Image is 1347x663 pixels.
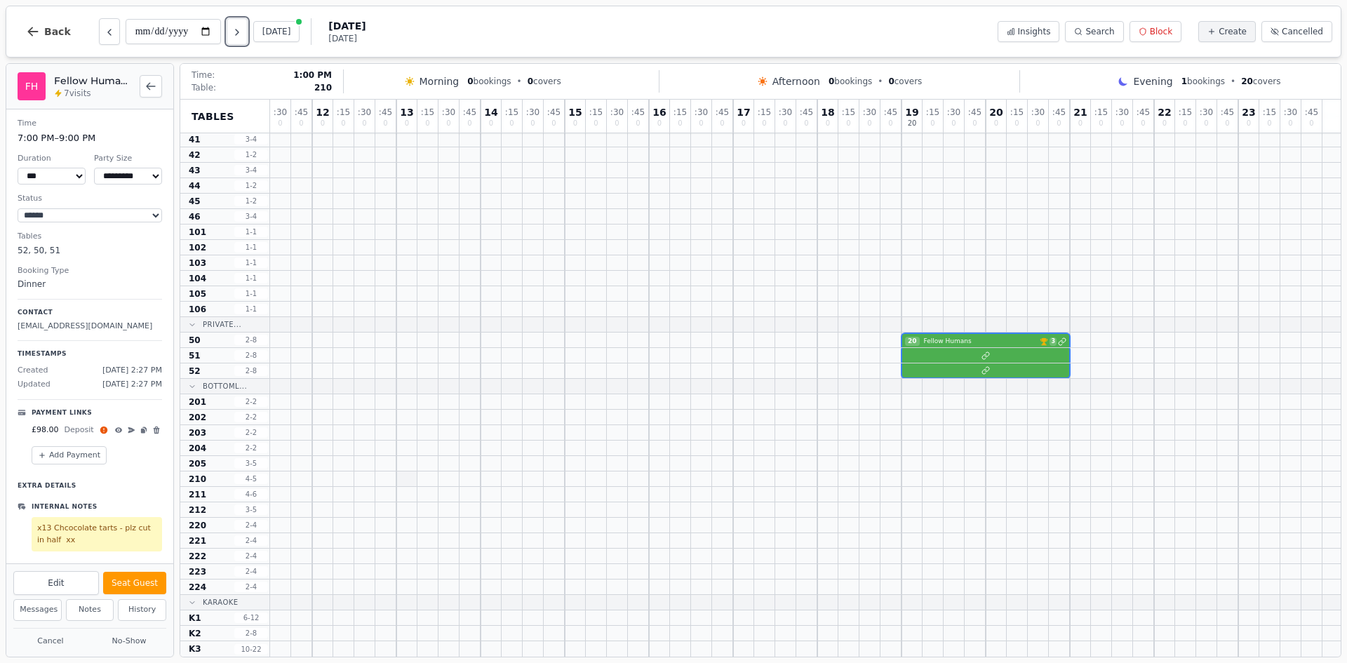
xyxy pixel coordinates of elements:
span: 104 [189,273,206,284]
span: K1 [189,612,201,624]
span: 3 - 4 [234,134,268,145]
span: : 30 [526,108,540,116]
span: 23 [1242,107,1255,117]
span: 1 - 2 [234,180,268,191]
span: : 45 [884,108,897,116]
dt: Duration [18,153,86,165]
span: 2 - 8 [234,366,268,376]
span: Block [1150,26,1172,37]
span: : 15 [505,108,518,116]
span: 1 - 1 [234,242,268,253]
span: 13 [400,107,413,117]
button: Insights [998,21,1060,42]
span: 0 [1225,120,1229,127]
span: 10 - 22 [234,644,268,655]
dd: Dinner [18,278,162,290]
button: Edit [13,571,99,595]
span: Karaoke [203,597,239,608]
span: 22 [1158,107,1171,117]
span: 0 [1141,120,1145,127]
span: 3 - 4 [234,165,268,175]
span: 43 [189,165,201,176]
span: : 30 [1115,108,1129,116]
span: 2 - 4 [234,566,268,577]
span: 0 [720,120,724,127]
span: 0 [467,76,473,86]
span: : 30 [274,108,287,116]
dt: Status [18,193,162,205]
span: 0 [1162,120,1167,127]
span: 0 [1267,120,1271,127]
span: Insights [1018,26,1051,37]
p: Contact [18,308,162,318]
span: 2 - 2 [234,427,268,438]
dd: 52, 50, 51 [18,244,162,257]
p: Payment Links [32,408,92,418]
span: : 15 [758,108,771,116]
span: 221 [189,535,206,547]
span: 0 [1247,120,1251,127]
span: Time: [192,69,215,81]
span: 222 [189,551,206,562]
button: View details [113,423,124,438]
span: : 15 [673,108,687,116]
span: : 15 [926,108,939,116]
button: No-Show [92,633,166,650]
span: 7 visits [64,88,91,99]
span: Private... [203,319,241,330]
span: 0 [867,120,871,127]
span: Created [18,365,48,377]
span: 0 [1288,120,1292,127]
span: 0 [321,120,325,127]
span: Afternoon [772,74,820,88]
span: : 45 [1305,108,1318,116]
span: 3 - 4 [234,211,268,222]
span: 0 [1309,120,1313,127]
span: • [878,76,883,87]
span: • [1231,76,1235,87]
span: 0 [951,120,956,127]
span: 15 [568,107,582,117]
span: : 45 [379,108,392,116]
span: 1 - 1 [234,257,268,268]
span: 0 [657,120,662,127]
span: : 30 [1284,108,1297,116]
span: bookings [467,76,511,87]
span: 2 - 2 [234,412,268,422]
span: 41 [189,134,201,145]
span: 223 [189,566,206,577]
span: 46 [189,211,201,222]
span: 2 - 4 [234,520,268,530]
span: 0 [888,76,894,86]
button: Search [1065,21,1123,42]
span: : 45 [1052,108,1066,116]
span: 0 [742,120,746,127]
button: Resend email [126,423,137,438]
span: 1 - 1 [234,288,268,299]
button: Cancel [13,633,88,650]
span: : 45 [1221,108,1234,116]
span: 4 - 6 [234,489,268,500]
span: K3 [189,643,201,655]
span: 0 [509,120,514,127]
span: 3 - 5 [234,458,268,469]
span: 20 [905,337,920,347]
span: 0 [994,120,998,127]
span: 1 - 2 [234,196,268,206]
span: 12 [316,107,329,117]
span: 0 [678,120,682,127]
span: bookings [829,76,872,87]
span: 2 - 4 [234,582,268,592]
span: 0 [341,120,345,127]
span: 6 - 12 [234,612,268,623]
span: : 45 [295,108,308,116]
span: 101 [189,227,206,238]
span: : 30 [863,108,876,116]
span: Create [1219,26,1247,37]
span: 0 [1014,120,1019,127]
span: 42 [189,149,201,161]
span: 0 [299,120,303,127]
span: 203 [189,427,206,438]
button: Add Payment [32,446,107,465]
button: Seat Guest [103,572,166,594]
